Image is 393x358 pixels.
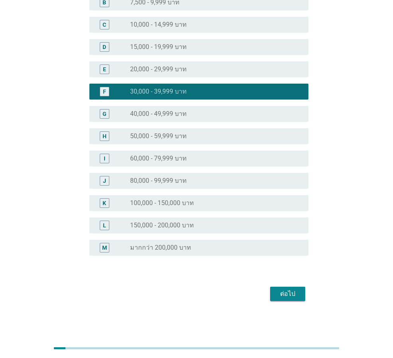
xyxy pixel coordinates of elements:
label: 10,000 - 14,999 บาท [130,21,187,29]
div: D [103,43,106,51]
div: H [103,132,107,140]
label: มากกว่า 200,000 บาท [130,244,191,252]
label: 150,000 - 200,000 บาท [130,221,194,229]
div: ต่อไป [276,289,299,299]
div: K [103,199,106,207]
div: F [103,87,106,96]
div: C [103,20,106,29]
label: 40,000 - 49,999 บาท [130,110,187,118]
label: 15,000 - 19,999 บาท [130,43,187,51]
div: J [103,176,106,185]
div: G [103,110,107,118]
label: 50,000 - 59,999 บาท [130,132,187,140]
label: 100,000 - 150,000 บาท [130,199,194,207]
label: 30,000 - 39,999 บาท [130,88,187,96]
div: L [103,221,106,229]
div: M [102,243,107,252]
label: 20,000 - 29,999 บาท [130,65,187,73]
label: 80,000 - 99,999 บาท [130,177,187,185]
label: 60,000 - 79,999 บาท [130,155,187,162]
div: E [103,65,106,73]
div: I [104,154,105,162]
button: ต่อไป [270,287,305,301]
